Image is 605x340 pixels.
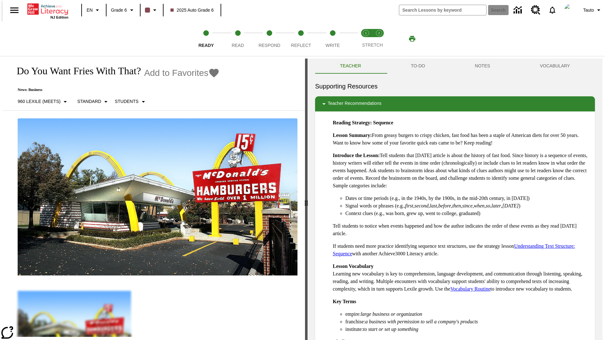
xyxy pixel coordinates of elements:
strong: Reading Strategy: [333,120,372,125]
a: Resource Center, Will open in new tab [527,2,544,19]
em: since [462,203,473,208]
button: Stretch Respond step 2 of 2 [370,21,388,56]
a: Understanding Text Structure: Sequence [333,243,575,256]
li: empire: [345,310,590,318]
span: Respond [258,43,280,48]
li: Signal words or phrases (e.g., , , , , , , , , , ) [345,202,590,210]
p: Tell students to notice when events happened and how the author indicates the order of these even... [333,222,590,237]
button: Write step 5 of 5 [314,21,351,56]
em: first [405,203,413,208]
p: If students need more practice identifying sequence text structures, use the strategy lesson with... [333,242,590,258]
button: Teacher [315,59,386,74]
a: Vocabulary Routine [450,286,490,292]
button: Grade: Grade 6, Select a grade [108,4,138,16]
p: Learning new vocabulary is key to comprehension, language development, and communication through ... [333,263,590,293]
span: Reflect [291,43,311,48]
button: Print [402,33,422,44]
a: Notifications [544,2,561,18]
p: Teacher Recommendations [328,100,381,108]
button: NOTES [450,59,515,74]
text: 2 [378,31,380,35]
button: Class color is dark brown. Change class color [142,4,161,16]
h1: Do You Want Fries With That? [10,65,141,77]
strong: Introduce the Lesson: [333,153,380,158]
li: institute: [345,326,590,333]
div: Instructional Panel Tabs [315,59,595,74]
span: EN [87,7,93,14]
text: 1 [365,31,366,35]
span: NJ Edition [50,15,68,19]
button: Language: EN, Select a language [84,4,104,16]
button: Stretch Read step 1 of 2 [357,21,375,56]
em: so [486,203,490,208]
span: Grade 6 [111,7,127,14]
span: Read [232,43,244,48]
span: 2025 Auto Grade 6 [170,7,214,14]
p: Students [115,98,138,105]
button: Read step 2 of 5 [219,21,256,56]
em: second [415,203,429,208]
button: Ready step 1 of 5 [188,21,224,56]
button: Add to Favorites - Do You Want Fries With That? [144,67,220,78]
em: then [452,203,461,208]
button: Select Lexile, 960 Lexile (Meets) [15,96,72,107]
li: Dates or time periods (e.g., in the 1940s, by the 1900s, in the mid-20th century, in [DATE]) [345,195,590,202]
button: TO-DO [386,59,450,74]
div: Teacher Recommendations [315,96,595,111]
em: to start or set up something [363,326,418,332]
em: when [474,203,485,208]
p: Standard [77,98,101,105]
p: News: Business [10,88,220,92]
em: [DATE] [502,203,519,208]
button: Select a new avatar [561,2,581,18]
button: Reflect step 4 of 5 [283,21,319,56]
em: large business or organization [361,311,422,317]
button: Open side menu [5,1,24,20]
em: before [438,203,451,208]
button: Respond step 3 of 5 [251,21,288,56]
h6: Supporting Resources [315,81,595,91]
button: Select Student [112,96,149,107]
button: VOCABULARY [515,59,595,74]
p: Tell students that [DATE] article is about the history of fast food. Since history is a sequence ... [333,152,590,190]
strong: Key Terms [333,299,356,304]
button: Scaffolds, Standard [75,96,112,107]
input: search field [399,5,486,15]
em: later [492,203,501,208]
span: Ready [199,43,214,48]
p: From greasy burgers to crispy chicken, fast food has been a staple of American diets for over 50 ... [333,132,590,147]
a: Data Center [510,2,527,19]
p: 960 Lexile (Meets) [18,98,60,105]
div: Press Enter or Spacebar and then press right and left arrow keys to move the slider [305,59,308,340]
strong: Lesson Summary: [333,133,372,138]
div: Home [27,2,68,19]
div: reading [3,59,305,337]
div: activity [308,59,602,340]
em: a business with permission to sell a company's products [365,319,478,324]
strong: Lesson Vocabulary [333,263,373,269]
li: Context clues (e.g., was born, grew up, went to college, graduated) [345,210,590,217]
li: franchise: [345,318,590,326]
img: Avatar [564,4,577,16]
span: Add to Favorites [144,68,208,78]
span: Write [326,43,340,48]
button: Profile/Settings [581,4,605,16]
span: STRETCH [362,42,383,48]
span: Tauto [583,7,594,14]
img: One of the first McDonald's stores, with the iconic red sign and golden arches. [18,118,297,276]
strong: Sequence [373,120,393,125]
em: last [430,203,437,208]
